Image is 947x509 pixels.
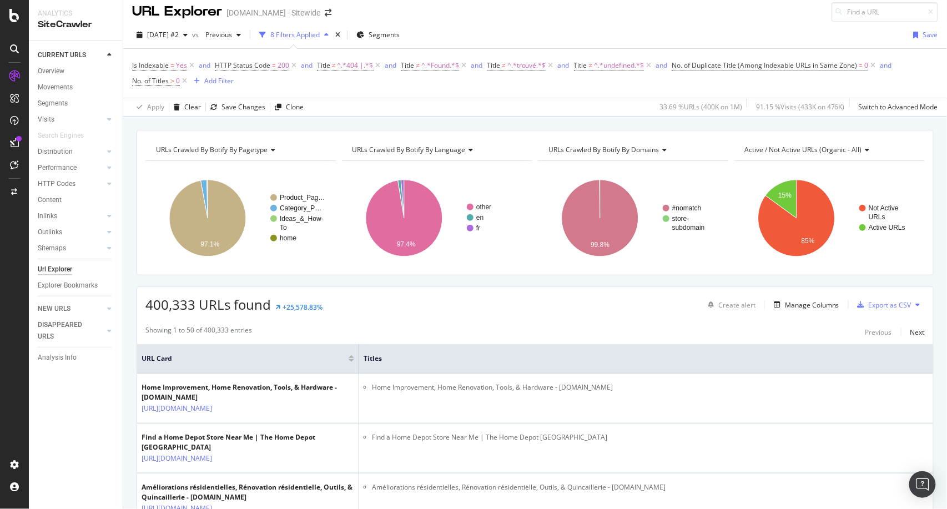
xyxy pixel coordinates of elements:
[184,102,201,112] div: Clear
[38,303,104,315] a: NEW URLS
[38,352,115,364] a: Analysis Info
[385,60,397,70] button: and
[176,58,187,73] span: Yes
[880,61,891,70] div: and
[226,7,320,18] div: [DOMAIN_NAME] - Sitewide
[538,170,727,266] svg: A chart.
[278,58,289,73] span: 200
[38,146,104,158] a: Distribution
[170,61,174,70] span: =
[199,61,210,70] div: and
[548,145,659,154] span: URLs Crawled By Botify By domains
[338,58,374,73] span: ^.*404 |.*$
[38,49,104,61] a: CURRENT URLS
[38,178,104,190] a: HTTP Codes
[132,98,164,116] button: Apply
[352,145,466,154] span: URLs Crawled By Botify By language
[778,192,792,200] text: 15%
[396,240,415,248] text: 97.4%
[865,325,892,339] button: Previous
[147,30,179,39] span: 2025 Aug. 21st #2
[853,296,911,314] button: Export as CSV
[38,264,115,275] a: Url Explorer
[38,18,114,31] div: SiteCrawler
[38,352,77,364] div: Analysis Info
[416,61,420,70] span: ≠
[869,204,899,212] text: Not Active
[869,213,885,221] text: URLs
[385,61,397,70] div: and
[656,61,667,70] div: and
[703,296,755,314] button: Create alert
[659,102,742,112] div: 33.69 % URLs ( 400K on 1M )
[38,82,73,93] div: Movements
[38,65,64,77] div: Overview
[38,114,54,125] div: Visits
[476,224,480,232] text: fr
[332,61,336,70] span: ≠
[471,61,482,70] div: and
[192,30,201,39] span: vs
[38,178,75,190] div: HTTP Codes
[199,60,210,70] button: and
[923,30,938,39] div: Save
[215,61,270,70] span: HTTP Status Code
[745,145,862,154] span: Active / Not Active URLs (organic - all)
[142,482,354,502] div: Améliorations résidentielles, Rénovation résidentielle, Outils, & Quincaillerie - [DOMAIN_NAME]
[255,26,333,44] button: 8 Filters Applied
[502,61,506,70] span: ≠
[204,76,234,85] div: Add Filter
[272,61,276,70] span: =
[38,82,115,93] a: Movements
[38,303,70,315] div: NEW URLS
[672,215,689,223] text: store-
[38,98,68,109] div: Segments
[350,141,523,159] h4: URLs Crawled By Botify By language
[865,327,892,337] div: Previous
[38,49,86,61] div: CURRENT URLS
[286,102,304,112] div: Clone
[859,102,938,112] div: Switch to Advanced Mode
[38,280,115,291] a: Explorer Bookmarks
[507,58,546,73] span: ^.*trouvé.*$
[589,61,593,70] span: ≠
[147,102,164,112] div: Apply
[785,300,839,310] div: Manage Columns
[38,280,98,291] div: Explorer Bookmarks
[132,26,192,44] button: [DATE] #2
[280,215,324,223] text: Ideas_&_How-
[38,130,95,142] a: Search Engines
[38,243,66,254] div: Sitemaps
[342,170,531,266] div: A chart.
[38,114,104,125] a: Visits
[142,453,212,464] a: [URL][DOMAIN_NAME]
[145,170,334,266] svg: A chart.
[38,162,77,174] div: Performance
[38,194,62,206] div: Content
[38,264,72,275] div: Url Explorer
[38,210,57,222] div: Inlinks
[910,325,925,339] button: Next
[421,58,459,73] span: ^.*Found.*$
[221,102,265,112] div: Save Changes
[142,354,346,364] span: URL Card
[280,234,296,242] text: home
[859,61,863,70] span: =
[132,61,169,70] span: Is Indexable
[270,98,304,116] button: Clone
[142,382,354,402] div: Home Improvement, Home Renovation, Tools, & Hardware - [DOMAIN_NAME]
[756,102,845,112] div: 91.15 % Visits ( 433K on 476K )
[280,204,321,212] text: Category_P…
[909,26,938,44] button: Save
[280,224,287,231] text: To
[769,298,839,311] button: Manage Columns
[38,130,84,142] div: Search Engines
[283,303,323,312] div: +25,578.83%
[372,382,929,392] li: Home Improvement, Home Renovation, Tools, & Hardware - [DOMAIN_NAME]
[270,30,320,39] div: 8 Filters Applied
[132,2,222,21] div: URL Explorer
[38,9,114,18] div: Analytics
[38,319,94,342] div: DISAPPEARED URLS
[880,60,891,70] button: and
